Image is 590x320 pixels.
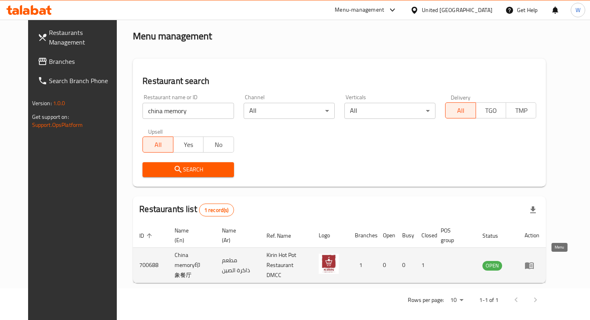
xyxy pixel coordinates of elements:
button: TMP [506,102,536,118]
table: enhanced table [133,223,546,283]
th: Logo [312,223,348,248]
span: ID [139,231,155,241]
div: Rows per page: [447,294,466,306]
th: Closed [415,223,434,248]
span: POS group [441,226,467,245]
span: Search [149,165,227,175]
label: Delivery [451,94,471,100]
button: No [203,137,234,153]
div: Menu-management [335,5,384,15]
p: Rows per page: [408,295,444,305]
td: Kirin Hot Pot Restaurant DMCC [260,248,312,283]
button: All [142,137,173,153]
h2: Restaurants list [139,203,234,216]
div: All [244,103,335,119]
td: China memory印象餐厅 [168,248,215,283]
button: All [445,102,476,118]
td: 1 [415,248,434,283]
label: Upsell [148,128,163,134]
span: No [207,139,230,151]
th: Open [376,223,396,248]
span: Search Branch Phone [49,76,120,86]
th: Action [518,223,546,248]
a: Support.OpsPlatform [32,120,83,130]
span: OPEN [482,261,502,270]
a: Restaurants Management [31,23,126,52]
span: 1.0.0 [53,98,65,108]
span: Get support on: [32,112,69,122]
a: Branches [31,52,126,71]
th: Branches [348,223,376,248]
a: Search Branch Phone [31,71,126,90]
div: Total records count [199,204,234,216]
span: Branches [49,57,120,66]
td: 0 [376,248,396,283]
div: OPEN [482,261,502,271]
span: Name (En) [175,226,205,245]
span: All [449,105,472,116]
th: Busy [396,223,415,248]
div: All [344,103,435,119]
span: Restaurants Management [49,28,120,47]
td: 700688 [133,248,168,283]
div: United [GEOGRAPHIC_DATA] [422,6,492,14]
span: Name (Ar) [222,226,250,245]
td: مطعم ذاكرة الصين [216,248,260,283]
td: 0 [396,248,415,283]
img: China memory印象餐厅 [319,254,339,274]
span: Status [482,231,509,241]
input: Search for restaurant name or ID.. [142,103,234,119]
h2: Restaurant search [142,75,536,87]
button: TGO [476,102,506,118]
td: 1 [348,248,376,283]
p: 1-1 of 1 [479,295,498,305]
button: Search [142,162,234,177]
span: TGO [479,105,503,116]
span: Yes [177,139,200,151]
span: All [146,139,170,151]
h2: Menu management [133,30,212,43]
button: Yes [173,137,203,153]
div: Export file [523,200,543,220]
span: TMP [509,105,533,116]
span: 1 record(s) [199,206,234,214]
span: W [576,6,580,14]
span: Ref. Name [267,231,301,241]
span: Version: [32,98,52,108]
